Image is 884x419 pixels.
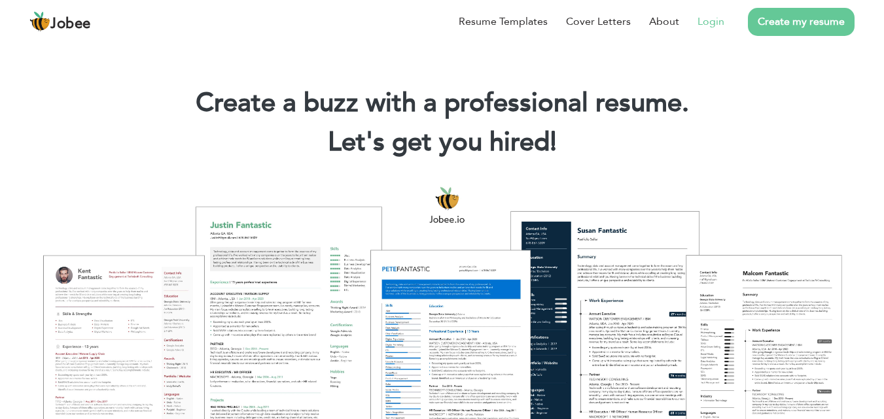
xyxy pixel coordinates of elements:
[29,11,91,32] a: Jobee
[698,14,724,29] a: Login
[392,124,557,160] span: get you hired!
[748,8,855,36] a: Create my resume
[550,124,556,160] span: |
[459,14,548,29] a: Resume Templates
[20,86,864,120] h1: Create a buzz with a professional resume.
[566,14,631,29] a: Cover Letters
[29,11,50,32] img: jobee.io
[649,14,679,29] a: About
[50,17,91,31] span: Jobee
[20,126,864,159] h2: Let's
